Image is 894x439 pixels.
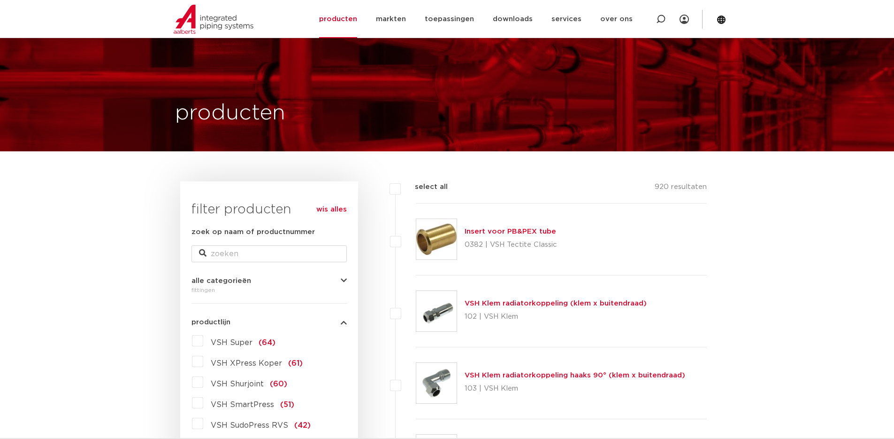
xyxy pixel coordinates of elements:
span: (51) [280,401,294,408]
h3: filter producten [191,200,347,219]
a: wis alles [316,204,347,215]
span: (60) [270,380,287,388]
span: VSH Super [211,339,252,346]
p: 103 | VSH Klem [465,381,685,396]
span: VSH SudoPress RVS [211,422,288,429]
span: VSH Shurjoint [211,380,264,388]
img: Thumbnail for Insert voor PB&PEX tube [416,219,457,259]
span: (61) [288,360,303,367]
p: 102 | VSH Klem [465,309,647,324]
h1: producten [175,98,285,128]
span: alle categorieën [191,277,251,284]
img: Thumbnail for VSH Klem radiatorkoppeling haaks 90° (klem x buitendraad) [416,363,457,403]
p: 920 resultaten [655,181,707,196]
span: VSH SmartPress [211,401,274,408]
a: Insert voor PB&PEX tube [465,228,556,235]
div: fittingen [191,284,347,296]
a: VSH Klem radiatorkoppeling haaks 90° (klem x buitendraad) [465,372,685,379]
span: (64) [259,339,275,346]
button: productlijn [191,319,347,326]
label: select all [401,181,448,193]
input: zoeken [191,245,347,262]
button: alle categorieën [191,277,347,284]
p: 0382 | VSH Tectite Classic [465,237,557,252]
label: zoek op naam of productnummer [191,227,315,238]
span: VSH XPress Koper [211,360,282,367]
a: VSH Klem radiatorkoppeling (klem x buitendraad) [465,300,647,307]
span: (42) [294,422,311,429]
span: productlijn [191,319,230,326]
img: Thumbnail for VSH Klem radiatorkoppeling (klem x buitendraad) [416,291,457,331]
